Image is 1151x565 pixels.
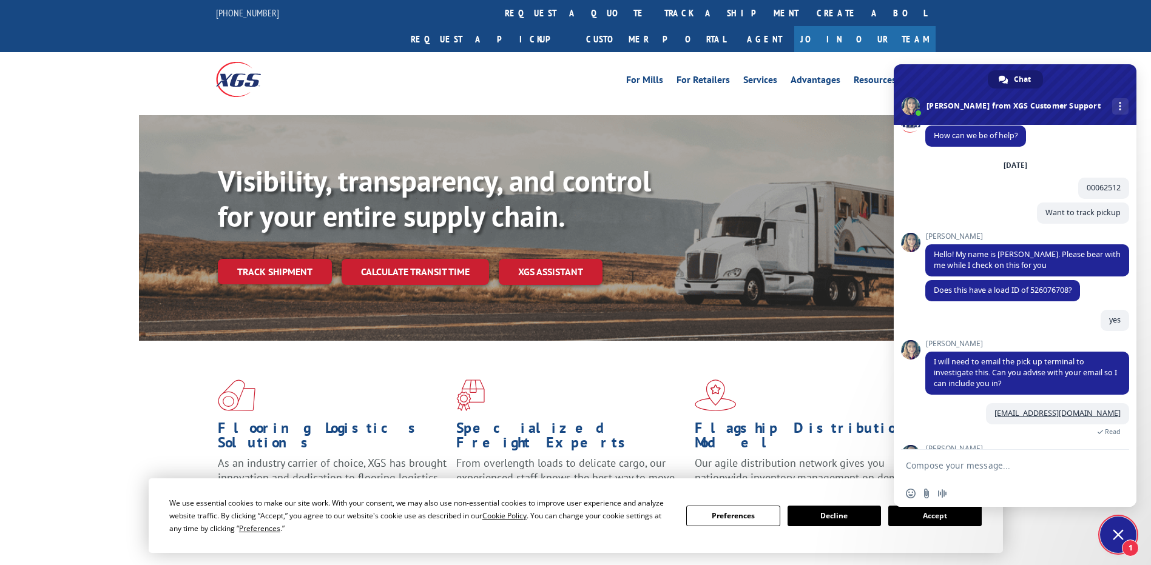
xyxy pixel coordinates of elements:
[788,506,881,526] button: Decline
[1014,70,1031,89] span: Chat
[922,489,931,498] span: Send a file
[791,75,840,89] a: Advantages
[695,456,918,484] span: Our agile distribution network gives you nationwide inventory management on demand.
[1112,98,1129,115] div: More channels
[925,232,1129,241] span: [PERSON_NAME]
[1004,162,1027,169] div: [DATE]
[677,75,730,89] a: For Retailers
[794,26,936,52] a: Join Our Team
[1109,315,1121,325] span: yes
[456,421,686,456] h1: Specialized Freight Experts
[735,26,794,52] a: Agent
[218,379,255,411] img: xgs-icon-total-supply-chain-intelligence-red
[482,510,527,521] span: Cookie Policy
[1122,540,1139,557] span: 1
[402,26,577,52] a: Request a pickup
[854,75,896,89] a: Resources
[988,70,1043,89] div: Chat
[934,249,1121,270] span: Hello! My name is [PERSON_NAME]. Please bear with me while I check on this for you
[934,356,1117,389] span: I will need to email the pick up terminal to investigate this. Can you advise with your email so ...
[456,456,686,510] p: From overlength loads to delicate cargo, our experienced staff knows the best way to move your fr...
[218,259,332,284] a: Track shipment
[218,421,447,456] h1: Flooring Logistics Solutions
[456,379,485,411] img: xgs-icon-focused-on-flooring-red
[925,339,1129,348] span: [PERSON_NAME]
[626,75,663,89] a: For Mills
[686,506,780,526] button: Preferences
[577,26,735,52] a: Customer Portal
[937,489,947,498] span: Audio message
[342,259,489,285] a: Calculate transit time
[1105,427,1121,436] span: Read
[1045,207,1121,218] span: Want to track pickup
[743,75,777,89] a: Services
[934,285,1072,295] span: Does this have a load ID of 526076708?
[239,523,280,533] span: Preferences
[149,478,1003,553] div: Cookie Consent Prompt
[925,444,1129,453] span: [PERSON_NAME]
[695,421,924,456] h1: Flagship Distribution Model
[218,456,447,499] span: As an industry carrier of choice, XGS has brought innovation and dedication to flooring logistics...
[888,506,982,526] button: Accept
[499,259,603,285] a: XGS ASSISTANT
[906,460,1098,471] textarea: Compose your message...
[1100,517,1136,553] div: Close chat
[695,379,737,411] img: xgs-icon-flagship-distribution-model-red
[216,7,279,19] a: [PHONE_NUMBER]
[218,162,651,235] b: Visibility, transparency, and control for your entire supply chain.
[906,489,916,498] span: Insert an emoji
[169,496,672,535] div: We use essential cookies to make our site work. With your consent, we may also use non-essential ...
[934,130,1018,141] span: How can we be of help?
[994,408,1121,418] a: [EMAIL_ADDRESS][DOMAIN_NAME]
[1087,182,1121,193] span: 00062512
